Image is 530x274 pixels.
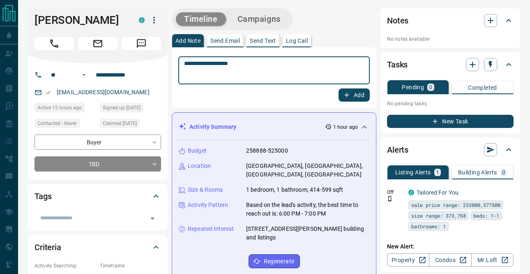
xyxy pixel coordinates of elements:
button: Open [79,70,89,80]
button: Regenerate [249,254,300,268]
p: Size & Rooms [188,186,223,194]
h2: Alerts [387,143,408,156]
span: bathrooms: 1 [411,222,446,230]
svg: Email Verified [45,90,51,95]
svg: Push Notification Only [387,196,393,202]
p: Budget [188,146,207,155]
p: 1 hour ago [333,123,358,131]
p: 0 [429,84,432,90]
p: 1 bedroom, 1 bathroom, 414-599 sqft [246,186,343,194]
button: New Task [387,115,514,128]
p: Based on the lead's activity, the best time to reach out is: 6:00 PM - 7:00 PM [246,201,369,218]
p: Off [387,188,403,196]
p: New Alert: [387,242,514,251]
span: Active 15 hours ago [37,104,82,112]
p: Completed [468,85,497,91]
a: Condos [429,253,471,267]
div: Notes [387,11,514,30]
span: Claimed [DATE] [103,119,137,128]
a: Tailored For You [417,189,459,196]
p: Timeframe: [100,262,161,269]
p: [GEOGRAPHIC_DATA], [GEOGRAPHIC_DATA], [GEOGRAPHIC_DATA], [GEOGRAPHIC_DATA] [246,162,369,179]
div: Mon Jul 10 2017 [100,103,161,115]
h2: Notes [387,14,408,27]
button: Timeline [176,12,226,26]
div: Buyer [35,135,161,150]
p: Repeated Interest [188,225,234,233]
p: Listing Alerts [395,170,431,175]
p: 258888-525000 [246,146,288,155]
p: No notes available [387,35,514,43]
p: Activity Pattern [188,201,228,209]
p: Send Text [250,38,276,44]
p: 0 [502,170,505,175]
div: Criteria [35,237,161,257]
span: Signed up [DATE] [103,104,141,112]
p: Send Email [210,38,240,44]
p: Building Alerts [458,170,497,175]
div: condos.ca [408,190,414,195]
span: Contacted - Never [37,119,77,128]
h2: Tasks [387,58,408,71]
a: Mr.Loft [471,253,514,267]
div: TBD [35,156,161,172]
div: Activity Summary1 hour ago [179,119,369,135]
button: Open [147,213,158,224]
p: Add Note [175,38,200,44]
span: sale price range: 233000,577500 [411,201,500,209]
div: condos.ca [139,17,145,23]
h2: Criteria [35,241,61,254]
a: [EMAIL_ADDRESS][DOMAIN_NAME] [57,89,150,95]
a: Property [387,253,429,267]
p: Actively Searching: [35,262,96,269]
span: beds: 1-1 [473,211,499,220]
p: Log Call [286,38,308,44]
div: Mon Jul 10 2017 [100,119,161,130]
p: [STREET_ADDRESS][PERSON_NAME] building and listings [246,225,369,242]
button: Add [339,88,370,102]
span: Call [35,37,74,50]
button: Campaigns [229,12,289,26]
div: Tags [35,186,161,206]
span: Message [122,37,161,50]
span: size range: 373,768 [411,211,466,220]
p: Pending [402,84,424,90]
p: 1 [436,170,439,175]
p: Location [188,162,211,170]
p: No pending tasks [387,98,514,110]
h2: Tags [35,190,51,203]
div: Alerts [387,140,514,160]
span: Email [78,37,118,50]
h1: [PERSON_NAME] [35,14,127,27]
p: Activity Summary [189,123,236,131]
div: Sun Aug 17 2025 [35,103,96,115]
div: Tasks [387,55,514,74]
